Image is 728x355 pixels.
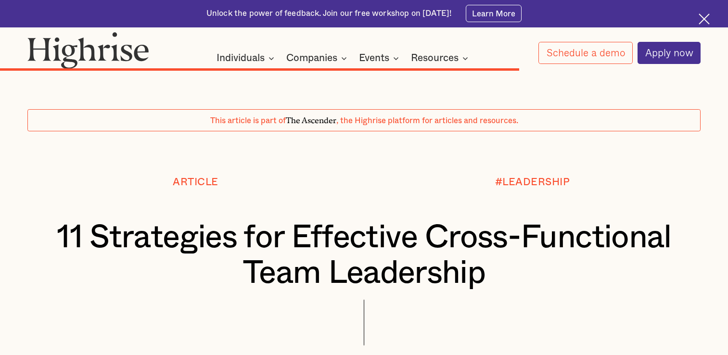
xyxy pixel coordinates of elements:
[638,42,701,64] a: Apply now
[359,52,402,64] div: Events
[538,42,633,64] a: Schedule a demo
[411,52,459,64] div: Resources
[206,8,452,19] div: Unlock the power of feedback. Join our free workshop on [DATE]!
[286,114,336,124] span: The Ascender
[210,117,286,125] span: This article is part of
[217,52,265,64] div: Individuals
[699,13,710,25] img: Cross icon
[286,52,337,64] div: Companies
[359,52,389,64] div: Events
[411,52,471,64] div: Resources
[27,32,149,68] img: Highrise logo
[286,52,350,64] div: Companies
[336,117,518,125] span: , the Highrise platform for articles and resources.
[217,52,277,64] div: Individuals
[55,220,673,291] h1: 11 Strategies for Effective Cross-Functional Team Leadership
[495,177,570,188] div: #LEADERSHIP
[466,5,522,22] a: Learn More
[173,177,218,188] div: Article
